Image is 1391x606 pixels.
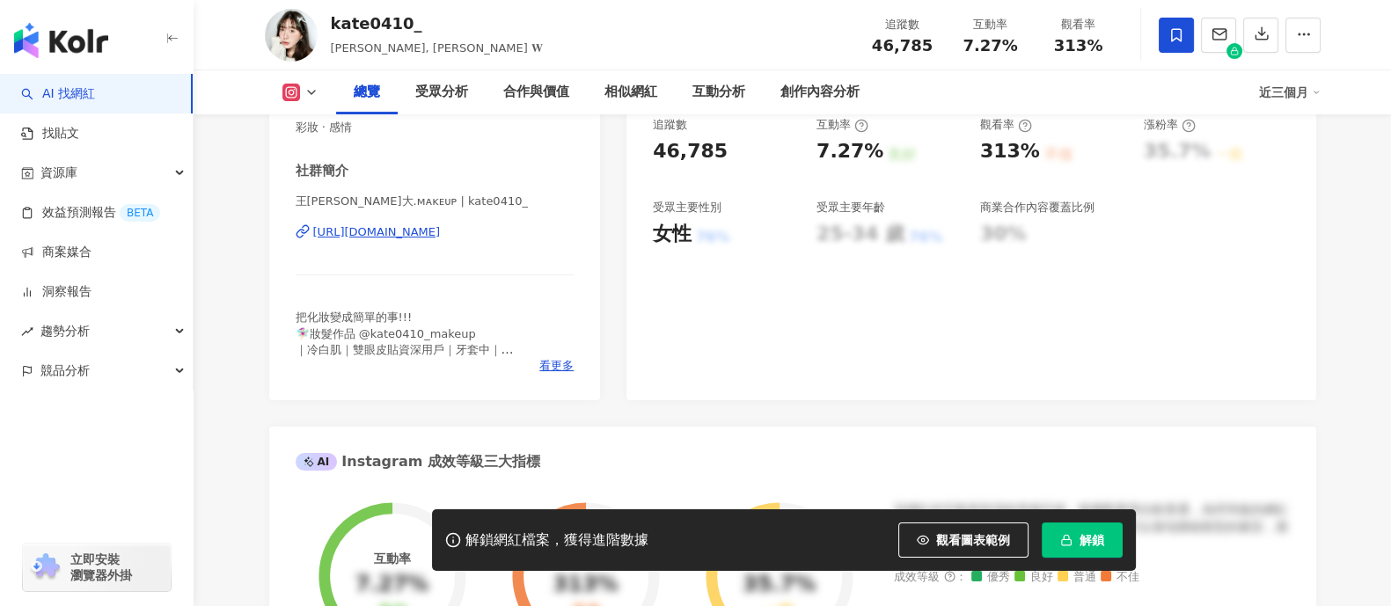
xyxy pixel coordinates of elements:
div: 互動分析 [692,82,745,103]
button: 解鎖 [1042,522,1123,558]
span: 46,785 [872,36,933,55]
div: 漲粉率 [1144,117,1196,133]
div: 7.27% [816,138,883,165]
div: 近三個月 [1259,78,1321,106]
span: 優秀 [971,571,1010,584]
a: chrome extension立即安裝 瀏覽器外掛 [23,544,171,591]
div: 該網紅的互動率和漲粉率都不錯，唯獨觀看率比較普通，為同等級的網紅的中低等級，效果不一定會好，但仍然建議可以發包開箱類型的案型，應該會比較有成效！ [894,501,1290,553]
a: 找貼文 [21,125,79,142]
div: [URL][DOMAIN_NAME] [313,224,441,240]
div: 女性 [653,221,692,248]
span: 解鎖 [1080,533,1104,547]
img: chrome extension [28,553,62,581]
div: 創作內容分析 [780,82,860,103]
div: 社群簡介 [296,162,348,180]
div: 受眾主要年齡 [816,200,885,215]
span: 王[PERSON_NAME]大.ᴍᴀᴋᴇᴜᴘ | kate0410_ [296,193,575,209]
button: 觀看圖表範例 [898,522,1029,558]
span: rise [21,325,33,338]
span: 立即安裝 瀏覽器外掛 [70,551,132,583]
div: AI [296,453,338,471]
a: 洞察報告 [21,283,92,301]
div: 追蹤數 [869,16,936,33]
img: logo [14,23,108,58]
div: 總覽 [354,82,380,103]
span: 競品分析 [40,351,90,391]
span: 313% [1054,37,1103,55]
div: 7.27% [355,573,428,597]
div: 受眾分析 [415,82,468,103]
div: 商業合作內容覆蓋比例 [980,200,1094,215]
div: 互動率 [957,16,1024,33]
span: 彩妝 · 感情 [296,120,575,135]
a: 商案媒合 [21,244,92,261]
a: 效益預測報告BETA [21,204,160,222]
span: 觀看圖表範例 [936,533,1010,547]
a: [URL][DOMAIN_NAME] [296,224,575,240]
div: 成效等級 ： [894,571,1290,584]
span: 把化妝變成簡單的事!!! 🧚🏻‍♀️妝髮作品 @kate0410_makeup ｜冷白肌｜雙眼皮貼資深用戶｜牙套中｜ 📮[EMAIL_ADDRESS][DOMAIN_NAME] [296,310,514,372]
span: 7.27% [963,37,1017,55]
div: 觀看率 [980,117,1032,133]
div: kate0410_ [331,12,543,34]
img: KOL Avatar [265,9,318,62]
div: 受眾主要性別 [653,200,721,215]
span: 不佳 [1101,571,1139,584]
div: Instagram 成效等級三大指標 [296,452,540,471]
span: 普通 [1058,571,1096,584]
div: 35.7% [743,573,816,597]
div: 觀看率 [1045,16,1112,33]
a: searchAI 找網紅 [21,85,95,103]
div: 追蹤數 [653,117,687,133]
div: 46,785 [653,138,728,165]
div: 313% [553,573,618,597]
span: 資源庫 [40,153,77,193]
span: [PERSON_NAME], [PERSON_NAME] 𝐖 [331,41,543,55]
span: 趨勢分析 [40,311,90,351]
span: 看更多 [539,358,574,374]
div: 互動率 [816,117,868,133]
div: 相似網紅 [604,82,657,103]
div: 解鎖網紅檔案，獲得進階數據 [465,531,648,550]
div: 合作與價值 [503,82,569,103]
span: 良好 [1014,571,1053,584]
div: 313% [980,138,1040,165]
